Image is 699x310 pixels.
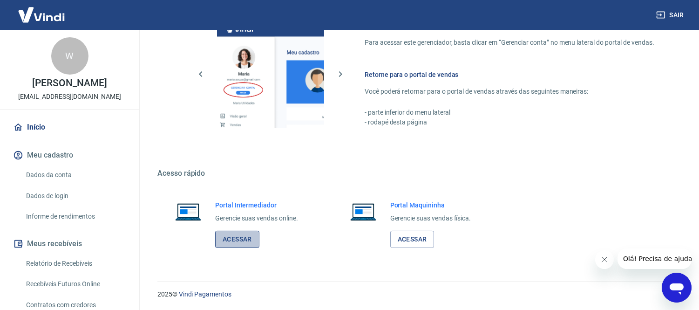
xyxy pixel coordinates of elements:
img: Imagem de um notebook aberto [344,200,383,223]
p: [EMAIL_ADDRESS][DOMAIN_NAME] [18,92,121,102]
button: Sair [654,7,688,24]
a: Início [11,117,128,138]
button: Meus recebíveis [11,234,128,254]
a: Informe de rendimentos [22,207,128,226]
a: Acessar [215,231,259,248]
p: - rodapé desta página [365,117,654,127]
iframe: Mensagem da empresa [618,248,692,269]
a: Acessar [390,231,434,248]
p: Gerencie suas vendas online. [215,214,298,223]
span: Olá! Precisa de ajuda? [6,7,78,14]
img: Imagem de um notebook aberto [169,200,208,223]
p: [PERSON_NAME] [32,78,107,88]
div: W [51,37,88,75]
a: Dados da conta [22,165,128,185]
a: Recebíveis Futuros Online [22,275,128,294]
a: Relatório de Recebíveis [22,254,128,273]
img: Vindi [11,0,72,29]
h6: Portal Maquininha [390,200,471,210]
iframe: Fechar mensagem [595,250,614,269]
p: Para acessar este gerenciador, basta clicar em “Gerenciar conta” no menu lateral do portal de ven... [365,38,654,48]
h6: Portal Intermediador [215,200,298,210]
iframe: Botão para abrir a janela de mensagens [662,273,692,303]
a: Dados de login [22,186,128,206]
button: Meu cadastro [11,145,128,165]
img: Imagem da dashboard mostrando o botão de gerenciar conta na sidebar no lado esquerdo [217,21,324,128]
h6: Retorne para o portal de vendas [365,70,654,79]
p: - parte inferior do menu lateral [365,108,654,117]
p: Você poderá retornar para o portal de vendas através das seguintes maneiras: [365,87,654,96]
a: Vindi Pagamentos [179,290,231,298]
p: Gerencie suas vendas física. [390,214,471,223]
p: 2025 © [157,289,677,299]
h5: Acesso rápido [157,169,677,178]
